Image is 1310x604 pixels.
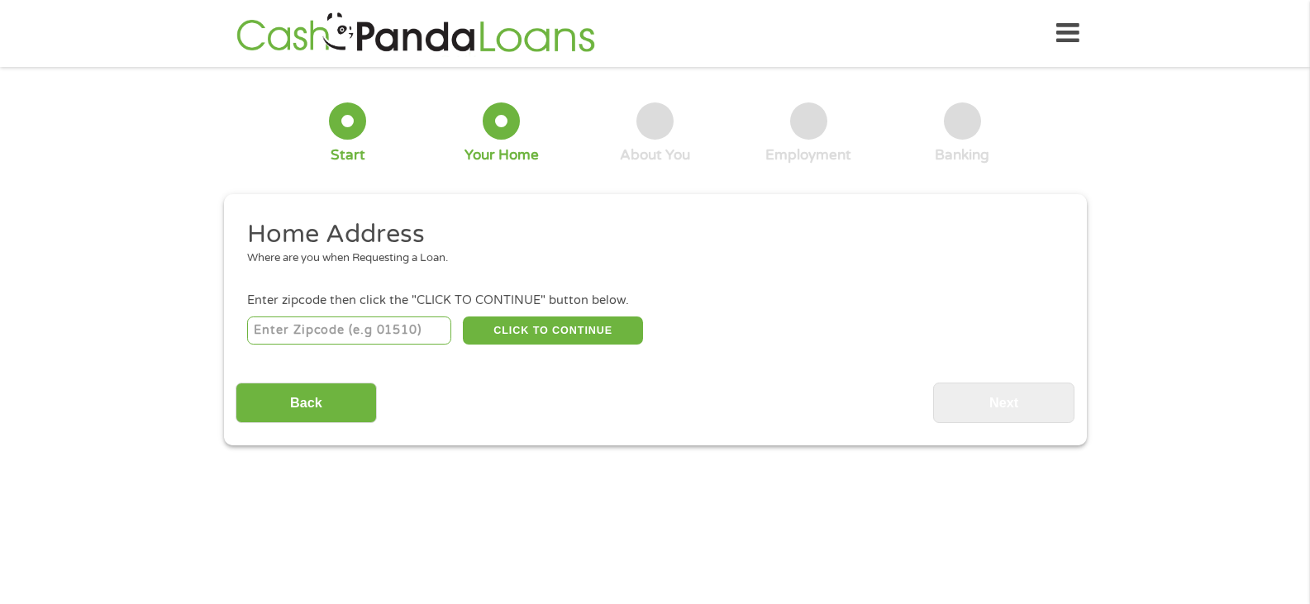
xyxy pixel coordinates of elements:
div: Where are you when Requesting a Loan. [247,250,1050,267]
div: Employment [765,146,851,164]
div: Your Home [464,146,539,164]
div: Banking [935,146,989,164]
input: Enter Zipcode (e.g 01510) [247,316,451,345]
input: Back [236,383,377,423]
img: GetLoanNow Logo [231,10,600,57]
div: About You [620,146,690,164]
h2: Home Address [247,218,1050,251]
div: Start [331,146,365,164]
input: Next [933,383,1074,423]
div: Enter zipcode then click the "CLICK TO CONTINUE" button below. [247,292,1062,310]
button: CLICK TO CONTINUE [463,316,643,345]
